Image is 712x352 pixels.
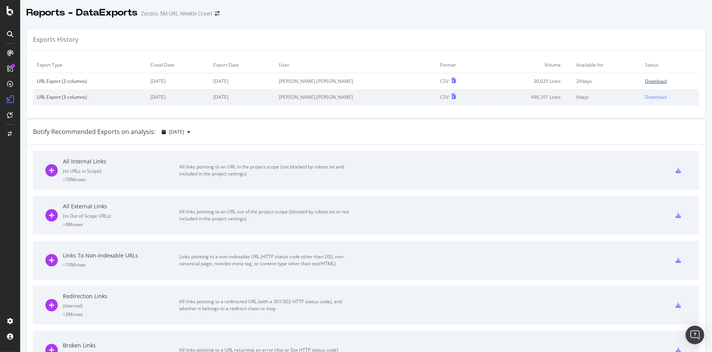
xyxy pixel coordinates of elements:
td: [PERSON_NAME].[PERSON_NAME] [275,73,437,89]
div: Download [645,78,667,84]
div: All links pointing to an URL out of the project scope (blocked by robots.txt or not included in t... [179,208,354,222]
div: csv-export [676,258,681,263]
td: 446,101 Lines [483,89,572,105]
div: Download [645,94,667,100]
td: [DATE] [209,89,275,105]
div: All External Links [63,203,179,210]
td: [DATE] [209,73,275,89]
div: = 10M rows [63,261,179,268]
td: [DATE] [147,73,210,89]
button: [DATE] [159,126,194,138]
div: Exports History [33,35,78,44]
div: Redirection Links [63,292,179,300]
div: All links pointing to an URL in the project scope (not blocked by robots.txt and included in the ... [179,163,354,177]
div: arrow-right-arrow-left [215,11,219,16]
a: Download [645,78,695,84]
td: Format [436,57,483,73]
td: Volume [483,57,572,73]
div: All links pointing to a redirected URL (with a 301/302 HTTP status code), and whether it belongs ... [179,298,354,312]
div: URL Export (3 columns) [37,94,143,100]
div: ( to URLs in Scope ) [63,168,179,174]
td: [PERSON_NAME].[PERSON_NAME] [275,89,437,105]
div: = 70M rows [63,176,179,183]
div: Zocdoc 5M URL Weekly Crawl [141,10,212,17]
td: Crawl Date [147,57,210,73]
span: 2025 Aug. 7th [169,129,184,135]
div: Botify Recommended Exports on analysis: [33,127,156,136]
div: URL Export (2 columns) [37,78,143,84]
td: Status [641,57,699,73]
td: 30,025 Lines [483,73,572,89]
div: csv-export [676,213,681,218]
a: Download [645,94,695,100]
td: Available for [572,57,641,73]
div: csv-export [676,302,681,308]
div: ( to Out of Scope URLs ) [63,213,179,219]
div: Links pointing to a non-indexable URL (HTTP status code other than 200, non-canonical page, noind... [179,253,354,267]
div: CSV [440,78,449,84]
td: 6 days [572,89,641,105]
div: csv-export [676,168,681,173]
div: = 9M rows [63,221,179,228]
td: 29 days [572,73,641,89]
div: Broken Links [63,342,179,349]
div: Links To Non-Indexable URLs [63,252,179,259]
div: All Internal Links [63,158,179,165]
td: [DATE] [147,89,210,105]
td: User [275,57,437,73]
td: Export Type [33,57,147,73]
div: CSV [440,94,449,100]
td: Export Date [209,57,275,73]
div: = 2M rows [63,311,179,318]
div: Open Intercom Messenger [686,326,704,344]
div: Reports - DataExports [26,6,138,19]
div: ( Internal ) [63,302,179,309]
